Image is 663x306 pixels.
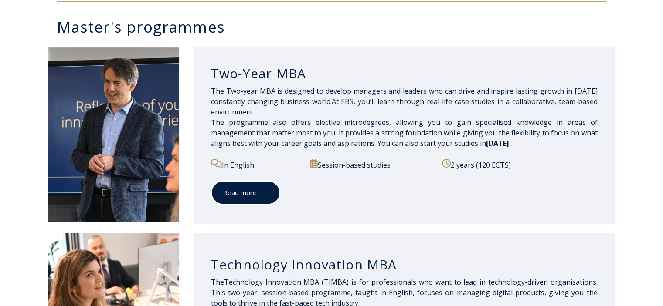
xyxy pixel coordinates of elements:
h3: Technology Innovation MBA [211,256,598,273]
h3: Master's programmes [57,19,615,34]
span: Technology Innovation M [224,277,393,287]
p: Session-based studies [310,159,432,170]
span: The Two-year MBA is designed to develop managers and leaders who can drive and inspire lasting gr... [211,86,598,148]
span: BA (TIMBA) is for profes [310,277,393,287]
p: 2 years (120 ECTS) [442,159,597,170]
span: [DATE]. [486,138,511,148]
span: The [211,277,224,287]
span: You can also start your studies in [377,138,511,148]
h3: Two-Year MBA [211,65,598,82]
a: Read more [211,181,280,205]
p: In English [211,159,300,170]
img: DSC_2098 [48,47,179,222]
